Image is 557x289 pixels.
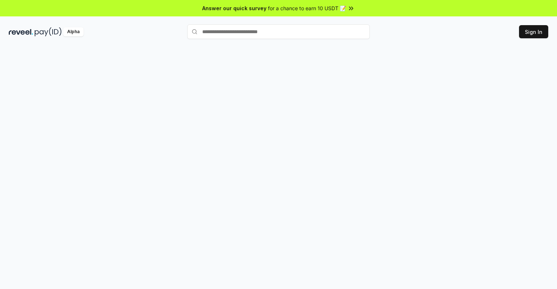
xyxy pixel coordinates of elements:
[63,27,84,36] div: Alpha
[202,4,266,12] span: Answer our quick survey
[268,4,346,12] span: for a chance to earn 10 USDT 📝
[519,25,548,38] button: Sign In
[35,27,62,36] img: pay_id
[9,27,33,36] img: reveel_dark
